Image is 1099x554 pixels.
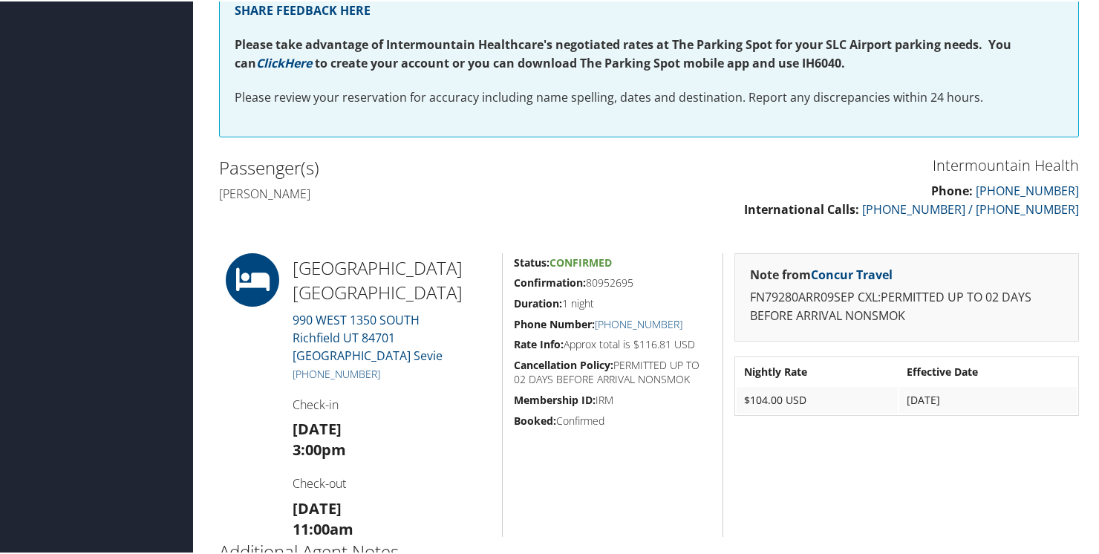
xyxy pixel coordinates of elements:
strong: Confirmation: [514,274,586,288]
h5: Approx total is $116.81 USD [514,336,711,351]
td: $104.00 USD [737,385,898,412]
th: Effective Date [899,357,1077,384]
a: [PHONE_NUMBER] / [PHONE_NUMBER] [862,200,1079,216]
strong: Cancellation Policy: [514,356,613,371]
a: Concur Travel [811,265,893,281]
h3: Intermountain Health [660,154,1079,175]
h2: [GEOGRAPHIC_DATA] [GEOGRAPHIC_DATA] [293,254,491,304]
strong: 11:00am [293,518,353,538]
a: [PHONE_NUMBER] [293,365,380,379]
h2: Passenger(s) [219,154,638,179]
strong: Please take advantage of Intermountain Healthcare's negotiated rates at The Parking Spot for your... [235,35,1011,71]
strong: [DATE] [293,417,342,437]
h5: 80952695 [514,274,711,289]
strong: Duration: [514,295,562,309]
a: 990 WEST 1350 SOUTHRichfield UT 84701 [GEOGRAPHIC_DATA] Sevie [293,310,443,362]
a: Here [284,53,312,70]
p: Please review your reservation for accuracy including name spelling, dates and destination. Repor... [235,87,1063,106]
h5: Confirmed [514,412,711,427]
strong: Booked: [514,412,556,426]
strong: 3:00pm [293,438,346,458]
strong: Membership ID: [514,391,596,405]
strong: International Calls: [744,200,859,216]
td: [DATE] [899,385,1077,412]
a: SHARE FEEDBACK HERE [235,1,371,17]
h4: Check-in [293,395,491,411]
h4: [PERSON_NAME] [219,184,638,201]
strong: to create your account or you can download The Parking Spot mobile app and use IH6040. [315,53,845,70]
a: Click [256,53,284,70]
h5: 1 night [514,295,711,310]
a: [PHONE_NUMBER] [976,181,1079,198]
th: Nightly Rate [737,357,898,384]
strong: [DATE] [293,497,342,517]
strong: Status: [514,254,549,268]
h5: IRM [514,391,711,406]
strong: Phone Number: [514,316,595,330]
strong: Phone: [931,181,973,198]
strong: Rate Info: [514,336,564,350]
strong: Note from [750,265,893,281]
h4: Check-out [293,474,491,490]
span: Confirmed [549,254,612,268]
p: FN79280ARR09SEP CXL:PERMITTED UP TO 02 DAYS BEFORE ARRIVAL NONSMOK [750,287,1063,325]
h5: PERMITTED UP TO 02 DAYS BEFORE ARRIVAL NONSMOK [514,356,711,385]
a: [PHONE_NUMBER] [595,316,682,330]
